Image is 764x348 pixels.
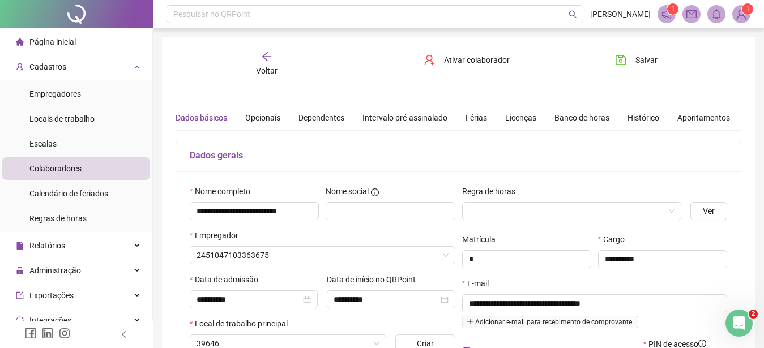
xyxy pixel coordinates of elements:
span: Cadastros [29,62,66,71]
label: Data de admissão [190,273,266,286]
label: Regra de horas [462,185,523,197]
span: Ver [703,205,715,217]
label: Local de trabalho principal [190,317,295,330]
span: left [120,330,128,338]
span: sync [16,316,24,324]
button: Ver [690,202,727,220]
span: lock [16,267,24,274]
span: 2 [749,310,758,319]
span: 2451047103363675 [197,247,449,264]
label: Data de início no QRPoint [327,273,423,286]
span: info-circle [371,188,379,196]
div: Histórico [628,111,659,124]
sup: 1 [667,3,678,15]
div: Opcionais [245,111,280,124]
label: Nome completo [190,185,258,197]
button: Ativar colaborador [415,51,518,69]
span: 1 [746,5,750,13]
span: arrow-left [261,51,272,62]
label: Empregador [190,229,246,242]
span: Calendário de feriados [29,189,108,198]
span: instagram [59,328,70,339]
span: facebook [25,328,36,339]
button: Salvar [607,51,666,69]
div: Licenças [505,111,536,124]
span: Escalas [29,139,57,148]
div: Férias [466,111,487,124]
span: Empregadores [29,89,81,98]
iframe: Intercom live chat [725,310,753,337]
div: Dependentes [298,111,344,124]
h5: Dados gerais [190,149,727,162]
span: Relatórios [29,241,65,250]
span: Exportações [29,291,74,300]
div: Dados básicos [176,111,227,124]
span: Locais de trabalho [29,114,95,123]
span: file [16,242,24,250]
span: Página inicial [29,37,76,46]
span: 1 [671,5,675,13]
span: Regras de horas [29,214,87,223]
span: notification [661,9,672,19]
span: Integrações [29,316,71,325]
div: Intervalo pré-assinalado [362,111,447,124]
span: [PERSON_NAME] [590,8,651,20]
span: Administração [29,266,81,275]
sup: Atualize o seu contato no menu Meus Dados [742,3,753,15]
div: Banco de horas [554,111,609,124]
label: Matrícula [462,233,503,246]
span: save [615,54,626,66]
span: home [16,38,24,46]
span: Nome social [326,185,369,197]
span: user-add [16,63,24,71]
span: info-circle [698,340,706,347]
span: mail [686,9,697,19]
span: user-add [424,54,435,66]
span: linkedin [42,328,53,339]
span: Voltar [256,66,278,75]
span: search [569,10,577,19]
span: plus [467,318,473,325]
span: export [16,291,24,299]
span: bell [711,9,722,19]
img: 83525 [733,6,750,23]
span: Adicionar e-mail para recebimento de comprovante. [462,316,638,328]
label: E-mail [462,277,496,290]
span: Salvar [635,54,658,66]
div: Apontamentos [677,111,730,124]
span: Colaboradores [29,164,82,173]
span: Ativar colaborador [444,54,510,66]
label: Cargo [598,233,632,246]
